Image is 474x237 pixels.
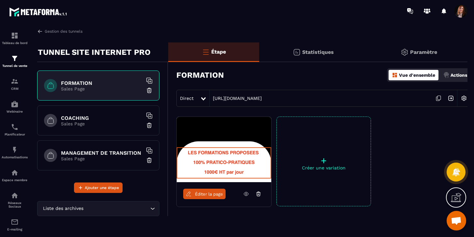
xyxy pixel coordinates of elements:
div: Search for option [37,201,159,216]
p: Webinaire [2,110,28,113]
span: Liste des archives [41,205,85,212]
img: trash [146,122,153,129]
img: bars-o.4a397970.svg [202,48,210,56]
p: Tableau de bord [2,41,28,45]
a: automationsautomationsAutomatisations [2,141,28,164]
p: Créer une variation [277,165,371,170]
a: social-networksocial-networkRéseaux Sociaux [2,187,28,213]
input: Search for option [85,205,149,212]
img: formation [11,77,19,85]
img: logo [9,6,68,18]
img: automations [11,169,19,177]
a: Ouvrir le chat [447,211,466,230]
p: CRM [2,87,28,90]
img: email [11,218,19,226]
img: arrow [37,28,43,34]
img: arrow-next.bcc2205e.svg [445,92,457,104]
img: formation [11,55,19,62]
p: Sales Page [61,121,142,126]
a: formationformationTunnel de vente [2,50,28,72]
p: Paramètre [410,49,437,55]
p: Tunnel de vente [2,64,28,68]
span: Direct [180,96,194,101]
img: automations [11,146,19,154]
img: formation [11,32,19,39]
a: formationformationTableau de bord [2,27,28,50]
a: [URL][DOMAIN_NAME] [210,96,262,101]
a: Éditer la page [183,189,226,199]
a: emailemailE-mailing [2,213,28,236]
span: Ajouter une étape [85,184,119,191]
a: schedulerschedulerPlanificateur [2,118,28,141]
p: Étape [211,49,226,55]
h3: FORMATION [176,71,224,80]
img: stats.20deebd0.svg [293,48,301,56]
p: E-mailing [2,228,28,231]
h6: MANAGEMENT DE TRANSITION [61,150,142,156]
p: Actions [451,72,467,78]
p: Vue d'ensemble [399,72,435,78]
h6: FORMATION [61,80,142,86]
img: scheduler [11,123,19,131]
h6: COACHING [61,115,142,121]
a: Gestion des tunnels [37,28,82,34]
p: TUNNEL SITE INTERNET PRO [38,46,151,59]
img: trash [146,87,153,94]
p: Réseaux Sociaux [2,201,28,208]
a: automationsautomationsWebinaire [2,95,28,118]
img: image [177,117,271,182]
img: actions.d6e523a2.png [443,72,449,78]
p: Espace membre [2,178,28,182]
p: + [277,156,371,165]
img: trash [146,157,153,164]
img: setting-w.858f3a88.svg [458,92,470,104]
p: Sales Page [61,86,142,91]
img: setting-gr.5f69749f.svg [401,48,408,56]
p: Statistiques [302,49,334,55]
img: automations [11,100,19,108]
a: formationformationCRM [2,72,28,95]
p: Planificateur [2,133,28,136]
p: Sales Page [61,156,142,161]
a: automationsautomationsEspace membre [2,164,28,187]
img: social-network [11,192,19,199]
p: Automatisations [2,155,28,159]
button: Ajouter une étape [74,182,123,193]
span: Éditer la page [195,192,223,197]
img: dashboard-orange.40269519.svg [392,72,398,78]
